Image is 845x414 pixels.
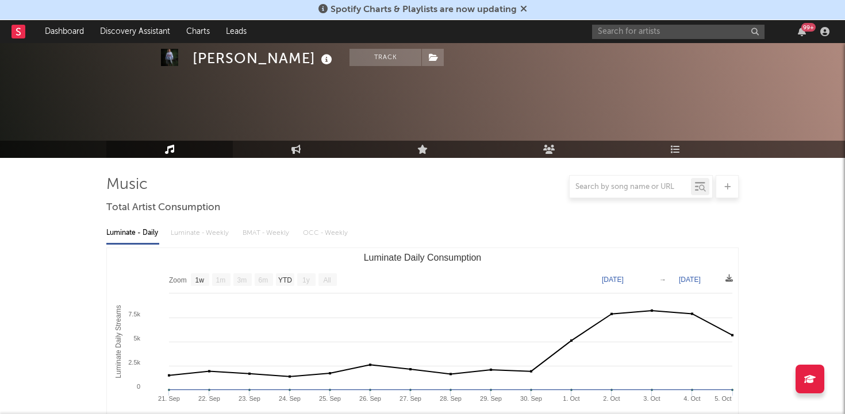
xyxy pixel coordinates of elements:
text: 2.5k [128,359,140,366]
text: 1w [195,276,205,284]
text: 29. Sep [480,395,502,402]
text: 7.5k [128,311,140,318]
text: 21. Sep [158,395,180,402]
text: 5. Oct [715,395,731,402]
text: Zoom [169,276,187,284]
div: [PERSON_NAME] [193,49,335,68]
text: 22. Sep [198,395,220,402]
span: Dismiss [520,5,527,14]
div: 99 + [801,23,816,32]
text: 28. Sep [440,395,462,402]
text: 5k [133,335,140,342]
text: 23. Sep [239,395,260,402]
text: 4. Oct [683,395,700,402]
text: 26. Sep [359,395,381,402]
text: 0 [137,383,140,390]
text: 1. Oct [563,395,579,402]
button: Track [349,49,421,66]
text: 1m [216,276,226,284]
text: 1y [302,276,310,284]
text: All [323,276,331,284]
span: Total Artist Consumption [106,201,220,215]
a: Dashboard [37,20,92,43]
text: 6m [259,276,268,284]
text: [DATE] [679,276,701,284]
span: Spotify Charts & Playlists are now updating [331,5,517,14]
a: Charts [178,20,218,43]
input: Search by song name or URL [570,183,691,192]
div: Luminate - Daily [106,223,159,243]
text: 27. Sep [400,395,421,402]
text: 25. Sep [319,395,341,402]
text: 3m [237,276,247,284]
text: → [659,276,666,284]
text: 3. Oct [643,395,660,402]
text: Luminate Daily Consumption [364,253,482,262]
input: Search for artists [592,25,765,39]
button: 99+ [798,27,806,36]
text: [DATE] [602,276,624,284]
a: Discovery Assistant [92,20,178,43]
text: 2. Oct [603,395,620,402]
text: Luminate Daily Streams [114,305,122,378]
text: 24. Sep [279,395,301,402]
text: YTD [278,276,292,284]
text: 30. Sep [520,395,542,402]
a: Leads [218,20,255,43]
